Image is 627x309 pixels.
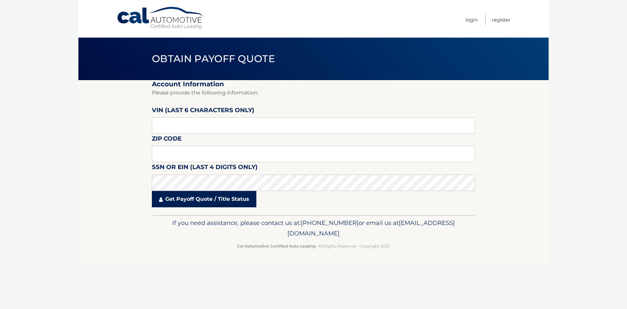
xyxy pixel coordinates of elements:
a: Get Payoff Quote / Title Status [152,191,256,207]
label: Zip Code [152,134,182,146]
a: Register [492,14,510,25]
label: VIN (last 6 characters only) [152,105,254,117]
label: SSN or EIN (last 4 digits only) [152,162,258,174]
h2: Account Information [152,80,475,88]
span: [PHONE_NUMBER] [301,219,359,227]
span: Obtain Payoff Quote [152,53,275,65]
p: - All Rights Reserved - Copyright 2025 [156,243,471,249]
p: If you need assistance, please contact us at: or email us at [156,218,471,239]
a: Cal Automotive [117,7,205,30]
strong: Cal Automotive Certified Auto Leasing [237,244,315,249]
a: Login [466,14,478,25]
p: Please provide the following information. [152,88,475,97]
